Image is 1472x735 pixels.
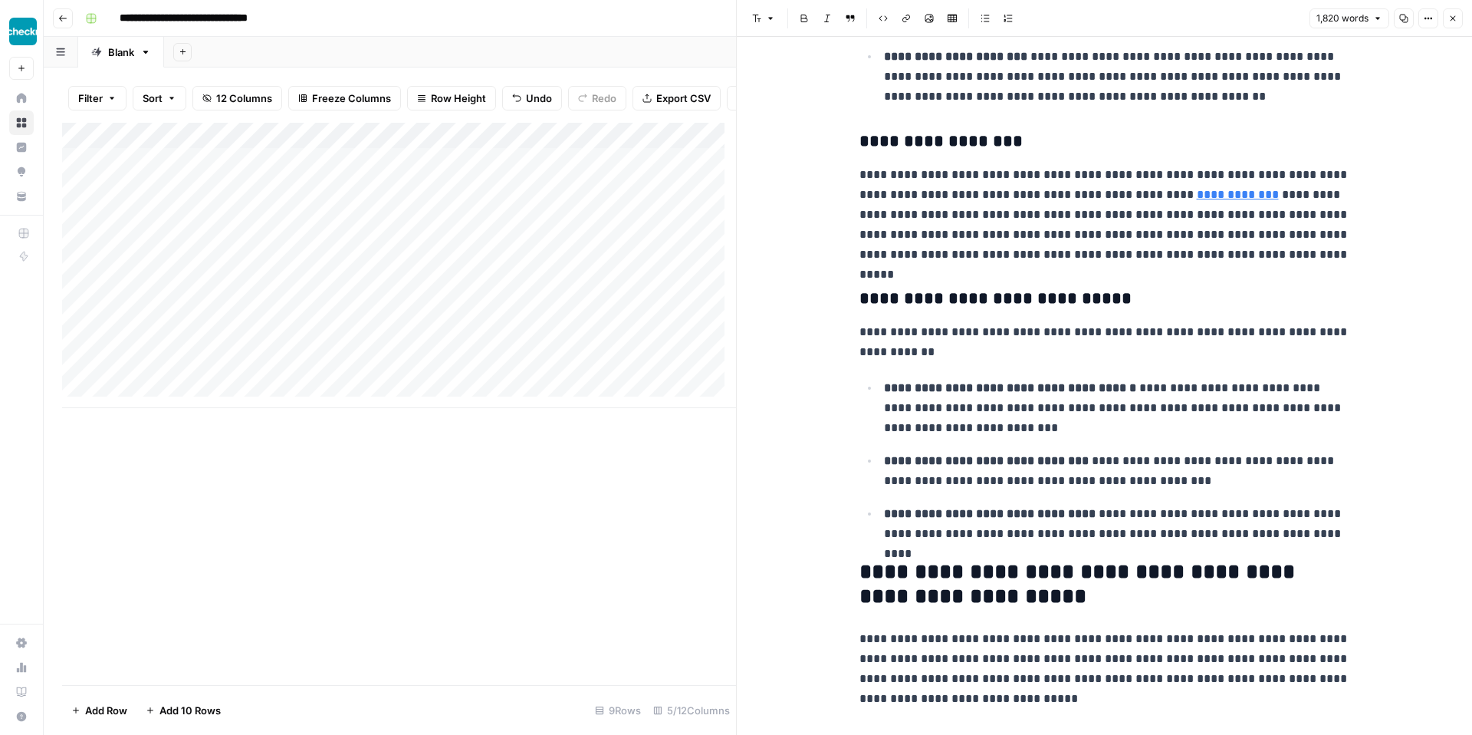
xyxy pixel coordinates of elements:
span: 1,820 words [1316,12,1368,25]
span: Row Height [431,91,486,106]
span: Freeze Columns [312,91,391,106]
button: Freeze Columns [288,86,401,110]
a: Insights [9,135,34,160]
span: Add Row [85,703,127,718]
a: Learning Hub [9,680,34,704]
span: Filter [78,91,103,106]
img: Checkr Logo [9,18,37,45]
span: 12 Columns [216,91,272,106]
button: Export CSV [632,86,721,110]
button: Sort [133,86,186,110]
a: Settings [9,631,34,655]
button: 12 Columns [192,86,282,110]
button: Help + Support [9,704,34,729]
button: Redo [568,86,626,110]
span: Undo [526,91,552,106]
button: Row Height [407,86,496,110]
button: Workspace: Checkr [9,12,34,51]
div: 9 Rows [589,698,647,723]
a: Home [9,86,34,110]
span: Sort [143,91,163,106]
a: Blank [78,37,164,68]
button: Filter [68,86,127,110]
a: Your Data [9,184,34,209]
a: Browse [9,110,34,135]
span: Export CSV [656,91,711,106]
button: Undo [502,86,562,110]
button: 1,820 words [1309,8,1389,28]
div: Blank [108,44,134,60]
button: Add Row [62,698,136,723]
span: Redo [592,91,616,106]
button: Add 10 Rows [136,698,230,723]
a: Usage [9,655,34,680]
div: 5/12 Columns [647,698,736,723]
span: Add 10 Rows [159,703,221,718]
a: Opportunities [9,160,34,184]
